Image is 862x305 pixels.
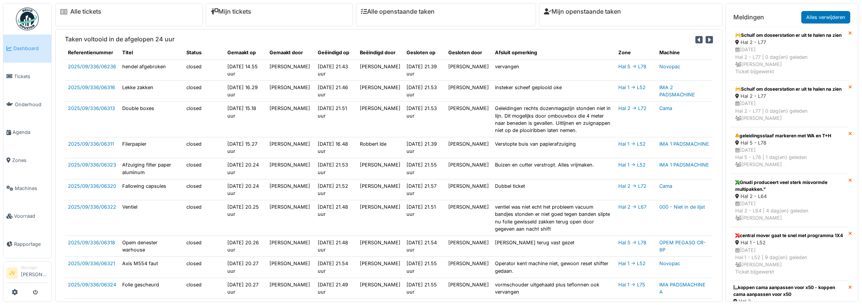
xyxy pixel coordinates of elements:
td: [PERSON_NAME] [266,278,315,299]
a: 2025/09/336/06323 [68,162,116,168]
a: OPEM PEGASO CR-8P [659,240,706,253]
th: Titel [119,46,183,60]
th: Afsluit opmerking [492,46,615,60]
a: 2025/09/336/06320 [68,183,116,189]
a: Hal 1 -> L52 [618,85,646,90]
td: [PERSON_NAME] [445,236,492,256]
td: closed [183,236,224,256]
a: Onderhoud [3,90,51,118]
td: [DATE] 21.39 uur [403,137,446,158]
th: Zone [615,46,656,60]
div: central mover gaat te snel met programma 1X4 [735,232,843,239]
a: Alles verwijderen [801,11,850,24]
div: Schuif om doseerstation er uit te halen na zien [735,32,843,39]
td: [DATE] 21.53 uur [315,158,357,179]
td: [DATE] 21.53 uur [403,102,446,137]
div: Hal 1 - L52 [735,239,843,246]
td: [PERSON_NAME] [445,200,492,236]
div: Manager [21,265,48,270]
a: Hal 5 -> L78 [618,64,646,69]
a: 2025/09/336/06316 [68,85,115,90]
a: IMA 1 PADSMACHINE [659,162,709,168]
td: [PERSON_NAME] [357,278,403,299]
a: 000 - Niet in de lijst [659,204,705,210]
td: [DATE] 20.27 uur [224,278,266,299]
td: [PERSON_NAME] [445,278,492,299]
th: Beëindigd door [357,46,403,60]
div: Hal 2 [733,298,845,305]
td: ventiel was niet echt het probleem vacuum bandjes stonden er niet goed tegen banden slipte nu fol... [492,200,615,236]
a: Schuif om doseerstation er uit te halen na zien Hal 2 - L77 [DATE]Hal 2 - L77 | 0 dag(en) geleden... [730,80,848,127]
td: [DATE] 21.57 uur [403,179,446,200]
span: Voorraad [14,212,48,220]
td: Robbert Ide [357,137,403,158]
th: Geëindigd op [315,46,357,60]
a: Hal 2 -> L67 [618,204,646,210]
td: [DATE] 14.55 uur [224,60,266,80]
td: [PERSON_NAME] [445,102,492,137]
td: closed [183,179,224,200]
a: Hal 2 -> L72 [618,183,646,189]
span: Rapportage [14,241,48,248]
td: [DATE] 21.54 uur [315,257,357,278]
td: [PERSON_NAME] [445,137,492,158]
a: 2025/09/336/06321 [68,261,115,266]
td: Filerpapier [119,137,183,158]
td: [DATE] 21.55 uur [403,278,446,299]
a: central mover gaat te snel met programma 1X4 Hal 1 - L52 [DATE]Hal 1 - L52 | 9 dag(en) geleden [P... [730,227,848,281]
td: closed [183,80,224,101]
td: [PERSON_NAME] terug vast gezet [492,236,615,256]
a: Alle openstaande taken [361,8,435,15]
th: Gemaakt op [224,46,266,60]
td: [PERSON_NAME] [445,80,492,101]
a: Zones [3,146,51,175]
span: Dashboard [13,45,48,52]
td: [PERSON_NAME] [357,257,403,278]
img: Badge_color-CXgf-gQk.svg [16,8,39,30]
td: Operator kent machine niet, gewoon reset shifter gedaan. [492,257,615,278]
div: [DATE] Hal 2 - L77 | 0 dag(en) geleden [PERSON_NAME] [735,100,843,122]
a: IMA 2 PADSMACHINE [659,85,695,97]
td: insteker scheef geplooid oke [492,80,615,101]
td: [PERSON_NAME] [445,158,492,179]
a: Hal 1 -> L52 [618,162,646,168]
td: [DATE] 21.49 uur [315,278,357,299]
td: closed [183,102,224,137]
th: Gesloten door [445,46,492,60]
td: Verstopte buis van papierafzuiging [492,137,615,158]
a: Alle tickets [70,8,101,15]
td: [DATE] 21.51 uur [403,200,446,236]
a: Hal 1 -> L52 [618,261,646,266]
td: [PERSON_NAME] [266,102,315,137]
td: [PERSON_NAME] [357,80,403,101]
td: [DATE] 21.54 uur [403,236,446,256]
a: Agenda [3,118,51,146]
td: [PERSON_NAME] [266,158,315,179]
div: Hal 2 - L64 [735,193,843,200]
td: [DATE] 21.52 uur [315,179,357,200]
td: Double boxes [119,102,183,137]
a: Mijn tickets [211,8,251,15]
td: [PERSON_NAME] [445,179,492,200]
a: Novopac [659,64,680,69]
td: [DATE] 16.29 uur [224,80,266,101]
span: Tickets [14,73,48,80]
td: [DATE] 21.51 uur [315,102,357,137]
a: Rapportage [3,230,51,258]
h6: Taken voltooid in de afgelopen 24 uur [65,36,175,43]
a: geleidingsstaaf markeren met WA en T+H Hal 5 - L78 [DATE]Hal 5 - L78 | 1 dag(en) geleden [PERSON_... [730,127,848,174]
div: Hal 2 - L77 [735,93,843,100]
td: Afzuiging filter paper aluminum [119,158,183,179]
td: Axis M554 faut [119,257,183,278]
span: Zones [12,157,48,164]
a: Tickets [3,63,51,91]
a: 2025/09/336/06313 [68,105,115,111]
td: [DATE] 20.24 uur [224,179,266,200]
td: [DATE] 21.48 uur [315,200,357,236]
td: Opem denester warhouse [119,236,183,256]
div: [DATE] Hal 2 - L64 | 4 dag(en) geleden [PERSON_NAME] [735,200,843,222]
td: [DATE] 21.55 uur [403,257,446,278]
td: closed [183,60,224,80]
div: Schuif om doseerstation er uit te halen na zien [735,86,843,93]
div: Hal 2 - L77 [735,39,843,46]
